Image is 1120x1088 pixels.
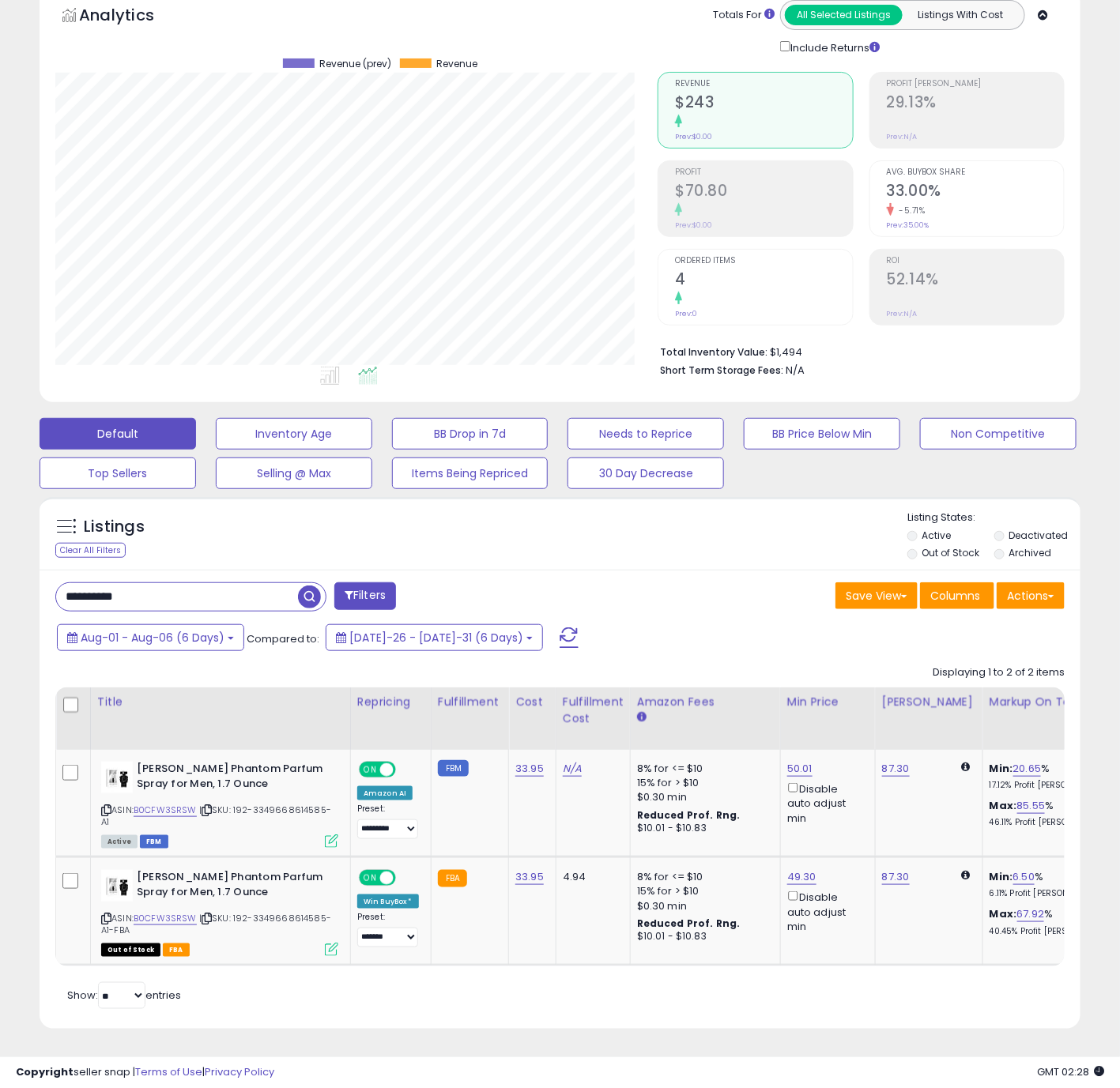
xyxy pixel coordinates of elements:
span: | SKU: 192-3349668614585-A1 [101,804,331,827]
label: Deactivated [1009,529,1069,542]
small: FBA [438,870,467,887]
h2: $243 [675,93,852,115]
span: ON [360,872,380,885]
div: [PERSON_NAME] [882,694,976,710]
small: Prev: 0 [675,309,697,318]
span: Revenue [675,80,852,88]
div: 8% for <= $10 [637,870,768,884]
span: Ordered Items [675,257,852,265]
h5: Analytics [79,4,185,30]
b: Reduced Prof. Rng. [637,808,741,822]
label: Out of Stock [922,546,980,559]
h5: Listings [84,516,145,538]
span: Profit [PERSON_NAME] [887,80,1064,88]
span: Profit [675,168,852,177]
span: OFF [394,872,419,885]
div: $0.30 min [637,899,768,913]
small: Amazon Fees. [637,710,647,725]
span: All listings that are currently out of stock and unavailable for purchase on Amazon [101,943,160,957]
div: 8% for <= $10 [637,762,768,776]
div: Clear All Filters [55,543,126,558]
strong: Copyright [16,1064,74,1079]
h2: 29.13% [887,93,1064,115]
div: Title [97,694,344,710]
small: Prev: N/A [887,132,918,141]
span: ON [360,763,380,777]
button: [DATE]-26 - [DATE]-31 (6 Days) [326,624,543,651]
a: B0CFW3SRSW [134,912,197,925]
button: Selling @ Max [216,457,372,489]
div: Disable auto adjust min [787,888,863,934]
a: 87.30 [882,869,910,885]
a: Privacy Policy [205,1064,274,1079]
div: ASIN: [101,870,338,954]
small: Prev: $0.00 [675,132,712,141]
div: Preset: [357,912,419,947]
span: Revenue [437,58,478,70]
span: Avg. Buybox Share [887,168,1064,177]
div: Totals For [713,8,775,23]
h2: 33.00% [887,182,1064,203]
a: 85.55 [1017,798,1046,814]
a: 87.30 [882,761,910,777]
span: FBA [163,943,190,957]
button: Needs to Reprice [568,418,724,450]
div: Disable auto adjust min [787,780,863,826]
button: Listings With Cost [902,5,1020,25]
b: [PERSON_NAME] Phantom Parfum Spray for Men, 1.7 Ounce [137,762,329,795]
div: Fulfillment [438,694,502,710]
div: Amazon Fees [637,694,774,710]
span: FBM [140,835,168,849]
div: Fulfillment Cost [563,694,624,727]
button: Columns [920,582,994,609]
b: [PERSON_NAME] Phantom Parfum Spray for Men, 1.7 Ounce [137,870,329,903]
div: 15% for > $10 [637,884,768,898]
span: Columns [930,588,980,604]
button: Filters [334,582,396,610]
a: 50.01 [787,761,813,777]
small: FBM [438,760,469,777]
button: Save View [835,582,918,609]
div: Amazon AI [357,786,413,800]
div: Min Price [787,694,869,710]
div: $0.30 min [637,790,768,804]
h2: 4 [675,270,852,292]
span: Revenue (prev) [320,58,392,70]
a: 20.65 [1013,761,1042,777]
div: Include Returns [768,38,899,56]
button: BB Drop in 7d [392,418,549,450]
span: 2025-08-15 02:28 GMT [1037,1064,1104,1079]
label: Active [922,529,952,542]
a: 6.50 [1013,869,1035,885]
span: Compared to: [247,631,319,646]
button: Default [40,418,196,450]
a: B0CFW3SRSW [134,804,197,817]
small: Prev: 35.00% [887,220,930,230]
b: Min: [990,761,1013,776]
img: 31MDsF2i7qL._SL40_.jpg [101,870,133,902]
div: seller snap | | [16,1065,274,1080]
b: Max: [990,906,1017,921]
div: $10.01 - $10.83 [637,822,768,835]
button: Top Sellers [40,457,196,489]
span: All listings currently available for purchase on Amazon [101,835,138,849]
span: N/A [786,363,805,378]
b: Min: [990,869,1013,884]
a: N/A [563,761,582,777]
button: Inventory Age [216,418,372,450]
a: 33.95 [515,761,544,777]
h2: 52.14% [887,270,1064,292]
div: Win BuyBox * [357,894,419,909]
button: Aug-01 - Aug-06 (6 Days) [57,624,244,651]
small: -5.71% [894,205,926,216]
img: 31MDsF2i7qL._SL40_.jpg [101,762,133,793]
span: ROI [887,257,1064,265]
span: OFF [394,763,419,777]
span: [DATE]-26 - [DATE]-31 (6 Days) [349,630,523,646]
li: $1,494 [660,341,1053,360]
a: 33.95 [515,869,544,885]
p: Listing States: [907,510,1080,525]
a: 67.92 [1017,906,1045,922]
button: Non Competitive [920,418,1077,450]
div: $10.01 - $10.83 [637,930,768,943]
